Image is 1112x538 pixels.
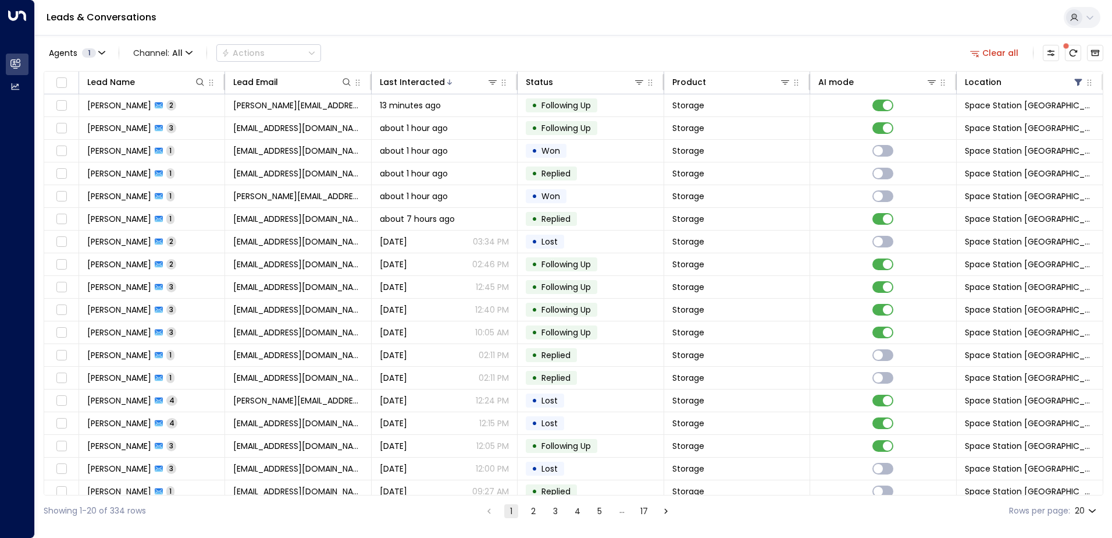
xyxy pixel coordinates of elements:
span: Space Station Doncaster [965,281,1095,293]
span: Storage [672,145,704,157]
span: Michele Stilborn [87,213,151,225]
span: Following Up [541,440,591,452]
span: Aftab Malik [87,327,151,338]
span: Storage [672,304,704,316]
span: dee.oc87@gmail.com [233,417,362,429]
span: Toggle select row [54,416,69,431]
span: Toggle select row [54,144,69,158]
span: Storage [672,327,704,338]
div: Product [672,75,706,89]
p: 12:05 PM [476,440,509,452]
p: 12:45 PM [476,281,509,293]
button: page 1 [504,504,518,518]
span: about 1 hour ago [380,190,448,202]
div: • [532,436,537,456]
span: Space Station Doncaster [965,349,1095,361]
span: ross_gellatly@hotmail.com [233,190,362,202]
span: about 1 hour ago [380,122,448,134]
span: Lost [541,463,558,475]
span: Storage [672,168,704,179]
div: Status [526,75,644,89]
div: • [532,300,537,320]
span: 13 minutes ago [380,100,441,111]
span: philipclegg1995@gmail.com [233,304,362,316]
span: Space Station Doncaster [965,259,1095,270]
div: Lead Email [233,75,278,89]
div: Last Interacted [380,75,445,89]
span: Storage [672,349,704,361]
span: 3 [166,282,176,292]
span: Steven Rybak [87,349,151,361]
span: Following Up [541,281,591,293]
span: Lost [541,417,558,429]
span: Storage [672,213,704,225]
span: Storage [672,372,704,384]
span: Livvie Gawn [87,372,151,384]
button: Go to page 4 [571,504,584,518]
button: Channel:All [129,45,197,61]
div: • [532,95,537,115]
p: 02:11 PM [479,349,509,361]
span: 1 [166,214,174,224]
span: Space Station Doncaster [965,440,1095,452]
span: Lost [541,236,558,247]
span: Emma Pearson [87,281,151,293]
span: Kevin Bacon [87,236,151,247]
span: 2 [166,259,176,269]
span: Toggle select row [54,371,69,385]
span: 1 [166,146,174,155]
p: 02:46 PM [472,259,509,270]
span: Space Station Doncaster [965,100,1095,111]
span: Phil Clegg [87,304,151,316]
button: Agents1 [44,45,109,61]
span: Space Station Doncaster [965,463,1095,475]
a: Leads & Conversations [47,10,156,24]
span: Following Up [541,304,591,316]
span: Nadine Jillings [87,100,151,111]
span: akasha1808@hotmail.co.uk [233,122,362,134]
span: Sep 06, 2025 [380,463,407,475]
span: Storage [672,281,704,293]
label: Rows per page: [1009,505,1070,517]
div: • [532,413,537,433]
span: rybak_51@hotmail.com [233,349,362,361]
span: Toggle select row [54,394,69,408]
div: Actions [222,48,265,58]
span: about 1 hour ago [380,168,448,179]
span: Claudiu Cazan [87,440,151,452]
span: Oonagh McGuire [87,463,151,475]
span: Agents [49,49,77,57]
span: Yesterday [380,327,407,338]
div: • [532,459,537,479]
div: • [532,186,537,206]
div: Lead Name [87,75,135,89]
p: 12:24 PM [476,395,509,406]
span: minnie_mouse@talktalk.net [233,463,362,475]
span: All [172,48,183,58]
span: Following Up [541,100,591,111]
span: Toggle select row [54,257,69,272]
span: Sep 06, 2025 [380,395,407,406]
button: Go to next page [659,504,673,518]
div: AI mode [818,75,937,89]
span: 3 [166,463,176,473]
span: about 7 hours ago [380,213,455,225]
span: Wendy Horner [87,145,151,157]
div: Product [672,75,791,89]
span: Storage [672,122,704,134]
span: Ross Gellatly [87,190,151,202]
span: 2 [166,100,176,110]
span: Toggle select row [54,189,69,204]
p: 12:40 PM [475,304,509,316]
span: Storage [672,440,704,452]
span: Storage [672,236,704,247]
span: Norbert Kryscinski [87,486,151,497]
div: • [532,277,537,297]
div: Lead Name [87,75,206,89]
span: Toggle select row [54,167,69,181]
span: Replied [541,349,571,361]
span: 1 [166,168,174,178]
span: chloecoates1512@gmail.com [233,168,362,179]
span: 1 [82,48,96,58]
span: 3 [166,123,176,133]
